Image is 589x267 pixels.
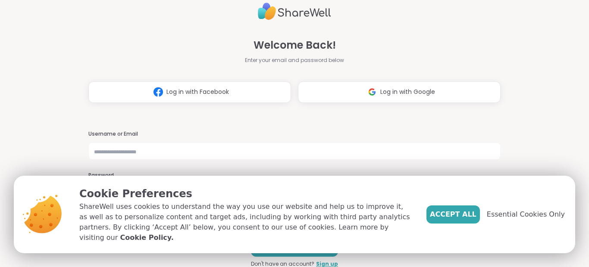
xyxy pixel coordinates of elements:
span: Log in with Google [380,87,435,96]
span: Essential Cookies Only [487,209,565,220]
span: Welcome Back! [254,37,336,53]
img: ShareWell Logomark [364,84,380,100]
button: Log in with Google [298,81,501,103]
span: Enter your email and password below [245,56,344,64]
img: ShareWell Logomark [150,84,166,100]
button: Log in with Facebook [88,81,291,103]
h3: Username or Email [88,130,501,138]
h3: Password [88,172,501,179]
span: Accept All [430,209,476,220]
a: Cookie Policy. [120,233,173,243]
button: Accept All [426,205,480,224]
p: Cookie Preferences [79,186,413,202]
span: Log in with Facebook [166,87,229,96]
p: ShareWell uses cookies to understand the way you use our website and help us to improve it, as we... [79,202,413,243]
